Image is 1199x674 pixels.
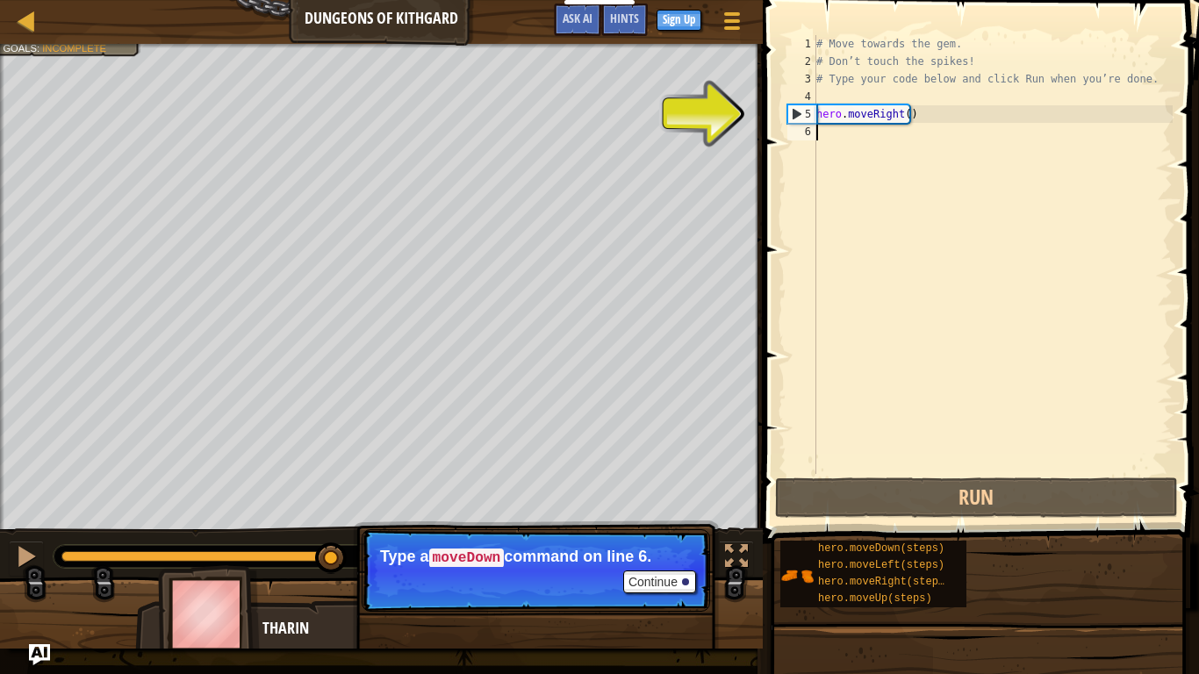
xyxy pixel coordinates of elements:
[158,565,260,663] img: thang_avatar_frame.png
[719,541,754,577] button: Toggle fullscreen
[787,70,816,88] div: 3
[818,542,944,555] span: hero.moveDown(steps)
[262,617,609,640] div: Tharin
[429,549,505,568] code: moveDown
[818,576,951,588] span: hero.moveRight(steps)
[623,570,696,593] button: Continue
[554,4,601,36] button: Ask AI
[787,35,816,53] div: 1
[818,592,932,605] span: hero.moveUp(steps)
[610,10,639,26] span: Hints
[787,53,816,70] div: 2
[29,644,50,665] button: Ask AI
[787,88,816,105] div: 4
[563,10,592,26] span: Ask AI
[787,123,816,140] div: 6
[710,4,754,45] button: Show game menu
[780,559,814,592] img: portrait.png
[380,548,692,567] p: Type a command on line 6.
[818,559,944,571] span: hero.moveLeft(steps)
[657,10,701,31] button: Sign Up
[775,477,1178,518] button: Run
[9,541,44,577] button: Ctrl + P: Pause
[788,105,816,123] div: 5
